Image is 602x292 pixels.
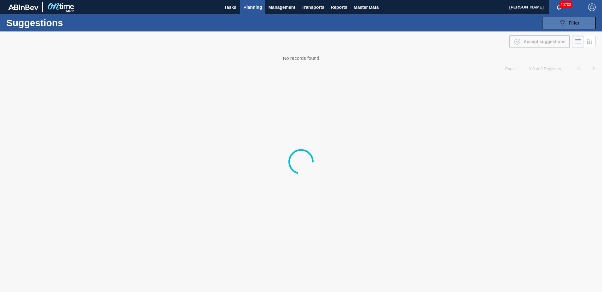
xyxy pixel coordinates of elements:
img: TNhmsLtSVTkK8tSr43FrP2fwEKptu5GPRR3wAAAABJRU5ErkJggg== [8,4,38,10]
span: Planning [243,3,262,11]
button: Filter [542,17,596,29]
img: Logout [588,3,596,11]
span: Filter [569,20,579,25]
span: Transports [302,3,324,11]
span: Reports [331,3,347,11]
span: Tasks [223,3,237,11]
span: Management [268,3,295,11]
h1: Suggestions [6,19,118,26]
span: Master Data [354,3,378,11]
button: Notifications [549,3,569,12]
span: 10703 [559,1,572,8]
